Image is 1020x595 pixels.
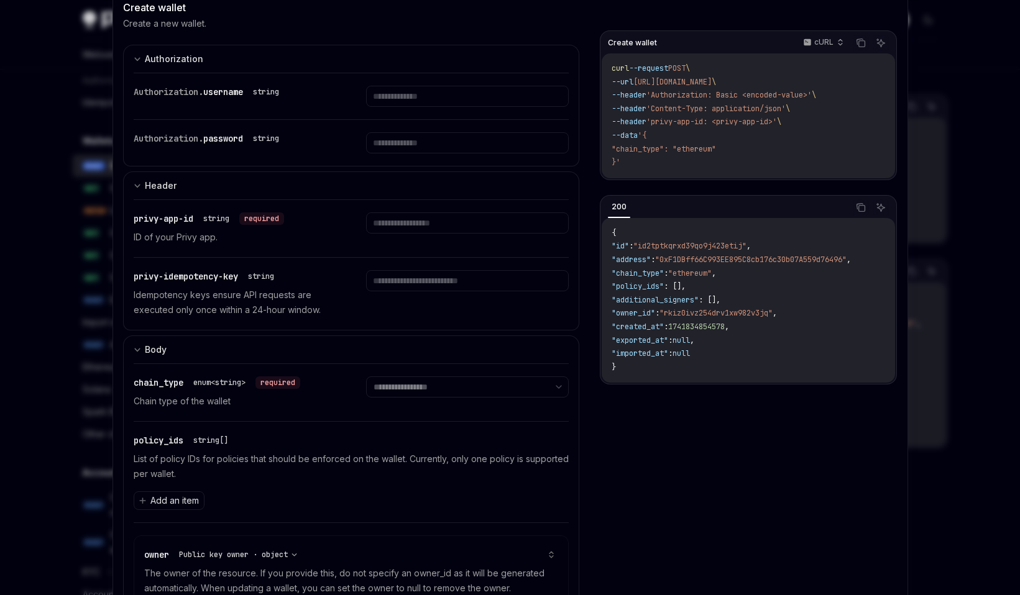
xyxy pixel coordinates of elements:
[655,255,847,265] span: "0xF1DBff66C993EE895C8cb176c30b07A559d76496"
[633,77,712,87] span: [URL][DOMAIN_NAME]
[612,77,633,87] span: --url
[134,394,336,409] p: Chain type of the wallet
[747,241,751,251] span: ,
[777,117,781,127] span: \
[786,104,790,114] span: \
[612,335,668,345] span: "exported_at"
[145,178,177,193] div: Header
[646,104,786,114] span: 'Content-Type: application/json'
[253,87,279,97] div: string
[134,213,193,224] span: privy-app-id
[686,63,690,73] span: \
[150,494,199,507] span: Add an item
[796,32,849,53] button: cURL
[612,308,655,318] span: "owner_id"
[853,199,869,216] button: Copy the contents from the code block
[712,77,716,87] span: \
[673,348,690,358] span: null
[134,86,284,98] div: Authorization.username
[853,35,869,51] button: Copy the contents from the code block
[134,230,336,245] p: ID of your Privy app.
[651,255,655,265] span: :
[134,271,238,282] span: privy-idempotency-key
[612,268,664,278] span: "chain_type"
[612,63,629,73] span: curl
[612,117,646,127] span: --header
[239,212,284,225] div: required
[612,144,716,154] span: "chain_type": "ethereum"
[664,322,668,332] span: :
[134,434,233,447] div: policy_ids
[193,378,246,388] div: enum<string>
[134,435,183,446] span: policy_ids
[873,35,889,51] button: Ask AI
[773,308,777,318] span: ,
[612,295,699,305] span: "additional_signers"
[134,133,203,144] span: Authorization.
[612,362,616,372] span: }
[612,130,638,140] span: --data
[123,45,580,73] button: expand input section
[123,17,206,30] p: Create a new wallet.
[134,288,336,317] p: Idempotency keys ensure API requests are executed only once within a 24-hour window.
[699,295,720,305] span: : [],
[193,435,228,445] div: string[]
[629,241,633,251] span: :
[612,322,664,332] span: "created_at"
[668,322,725,332] span: 1741834854578
[134,132,284,145] div: Authorization.password
[203,214,229,224] div: string
[134,86,203,98] span: Authorization.
[144,549,169,560] span: owner
[123,171,580,199] button: expand input section
[612,281,664,291] span: "policy_ids"
[612,348,668,358] span: "imported_at"
[134,452,569,481] p: List of policy IDs for policies that should be enforced on the wallet. Currently, only one policy...
[664,281,686,291] span: : [],
[255,376,300,389] div: required
[668,63,686,73] span: POST
[253,134,279,143] div: string
[629,63,668,73] span: --request
[612,157,620,167] span: }'
[812,90,816,100] span: \
[203,133,243,144] span: password
[668,335,673,345] span: :
[847,255,851,265] span: ,
[646,117,777,127] span: 'privy-app-id: <privy-app-id>'
[134,376,300,389] div: chain_type
[612,90,646,100] span: --header
[712,268,716,278] span: ,
[664,268,668,278] span: :
[646,90,812,100] span: 'Authorization: Basic <encoded-value>'
[633,241,747,251] span: "id2tptkqrxd39qo9j423etij"
[203,86,243,98] span: username
[608,38,657,48] span: Create wallet
[608,199,630,214] div: 200
[248,271,274,281] div: string
[134,270,279,283] div: privy-idempotency-key
[134,212,284,225] div: privy-app-id
[145,52,203,66] div: Authorization
[638,130,646,140] span: '{
[690,335,694,345] span: ,
[144,548,303,561] div: owner
[612,255,651,265] span: "address"
[873,199,889,216] button: Ask AI
[659,308,773,318] span: "rkiz0ivz254drv1xw982v3jq"
[145,342,167,357] div: Body
[612,104,646,114] span: --header
[134,491,204,510] button: Add an item
[673,335,690,345] span: null
[123,335,580,363] button: expand input section
[814,37,834,47] p: cURL
[612,228,616,238] span: {
[668,268,712,278] span: "ethereum"
[612,241,629,251] span: "id"
[725,322,729,332] span: ,
[655,308,659,318] span: :
[134,377,183,388] span: chain_type
[668,348,673,358] span: :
